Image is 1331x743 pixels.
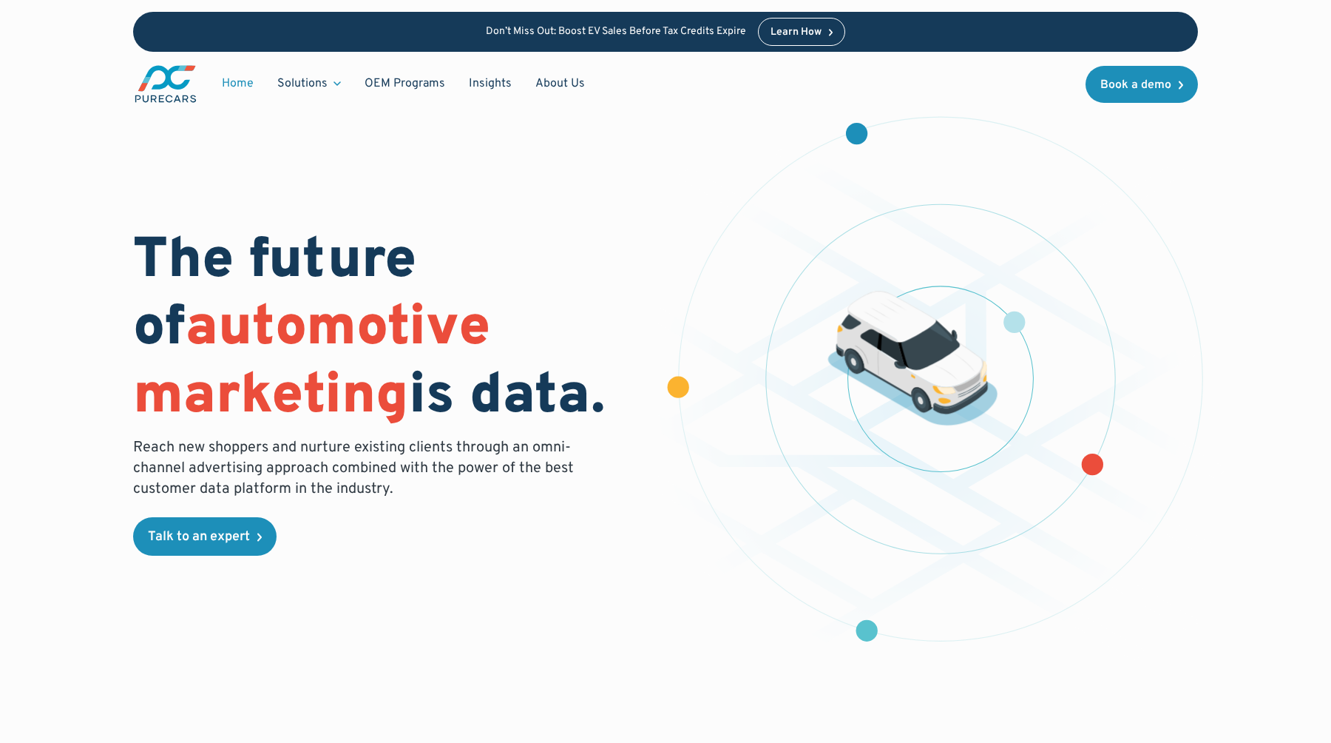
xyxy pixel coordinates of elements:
div: Learn How [771,27,822,38]
a: main [133,64,198,104]
span: automotive marketing [133,294,490,432]
p: Reach new shoppers and nurture existing clients through an omni-channel advertising approach comb... [133,437,583,500]
a: Book a demo [1086,66,1198,103]
a: Talk to an expert [133,517,277,556]
p: Don’t Miss Out: Boost EV Sales Before Tax Credits Expire [486,26,746,38]
a: OEM Programs [353,70,457,98]
div: Talk to an expert [148,531,250,544]
div: Solutions [265,70,353,98]
h1: The future of is data. [133,229,648,431]
img: illustration of a vehicle [828,291,998,426]
a: About Us [524,70,597,98]
a: Home [210,70,265,98]
a: Learn How [758,18,846,46]
a: Insights [457,70,524,98]
div: Book a demo [1100,79,1171,91]
img: purecars logo [133,64,198,104]
div: Solutions [277,75,328,92]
